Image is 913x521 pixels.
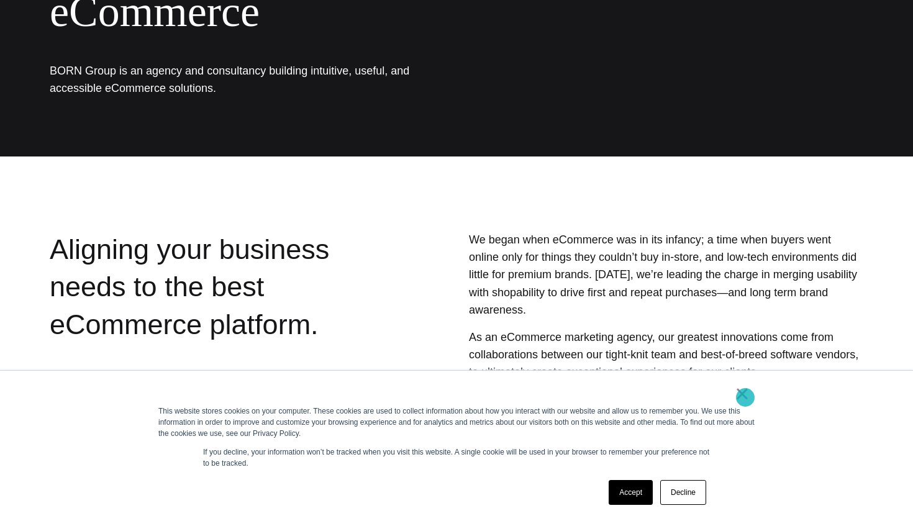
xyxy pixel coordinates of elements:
p: As an eCommerce marketing agency, our greatest innovations come from collaborations between our t... [469,328,863,381]
div: Aligning your business needs to the best eCommerce platform. [50,231,375,440]
h1: BORN Group is an agency and consultancy building intuitive, useful, and accessible eCommerce solu... [50,62,422,97]
a: Accept [609,480,653,505]
div: This website stores cookies on your computer. These cookies are used to collect information about... [158,405,755,439]
p: If you decline, your information won’t be tracked when you visit this website. A single cookie wi... [203,446,710,469]
p: We began when eCommerce was in its infancy; a time when buyers went online only for things they c... [469,231,863,319]
a: × [735,388,750,399]
a: Decline [660,480,706,505]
